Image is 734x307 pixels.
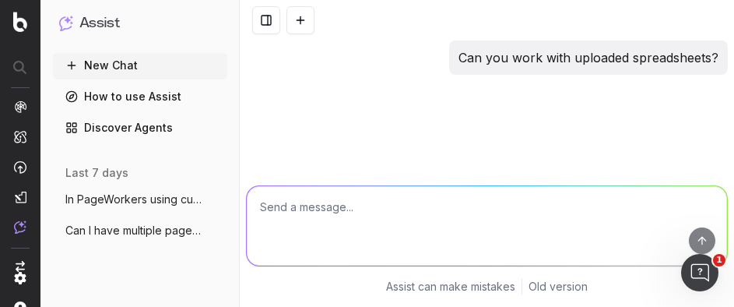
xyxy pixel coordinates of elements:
[53,53,227,78] button: New Chat
[59,12,221,34] button: Assist
[14,221,26,234] img: Assist
[53,218,227,243] button: Can I have multiple pageworkers optimiza
[53,84,227,109] a: How to use Assist
[681,254,718,291] iframe: Intercom live chat
[16,261,25,272] img: Switch project
[13,12,27,32] img: Botify logo
[65,165,128,181] span: last 7 days
[14,191,26,203] img: Studio
[14,130,26,143] img: Intelligence
[65,192,202,207] span: In PageWorkers using custom html, can I
[14,272,26,284] img: Setting
[386,279,515,295] p: Assist can make mistakes
[713,254,725,266] span: 1
[79,12,120,34] h1: Assist
[53,187,227,212] button: In PageWorkers using custom html, can I
[59,16,73,30] img: Assist
[458,47,718,69] p: Can you work with uploaded spreadsheets?
[14,161,26,174] img: Activation
[53,115,227,140] a: Discover Agents
[529,279,588,295] a: Old version
[65,223,202,238] span: Can I have multiple pageworkers optimiza
[14,101,26,113] img: Analytics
